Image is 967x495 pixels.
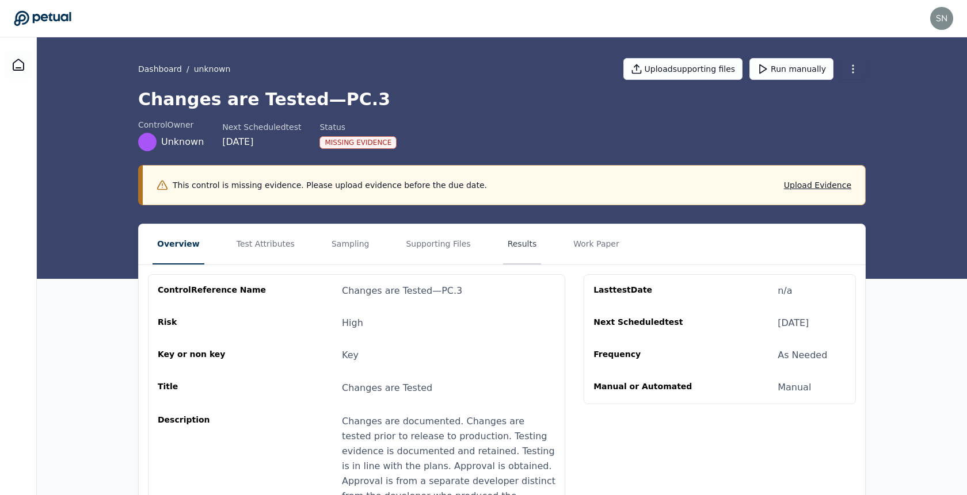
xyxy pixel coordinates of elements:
[342,348,359,362] div: Key
[158,284,268,298] div: control Reference Name
[319,136,397,149] div: Missing Evidence
[138,119,204,131] div: control Owner
[194,63,231,75] button: unknown
[138,63,182,75] a: Dashboard
[778,316,809,330] div: [DATE]
[158,348,268,362] div: Key or non key
[232,224,299,264] button: Test Attributes
[158,316,268,330] div: Risk
[593,316,704,330] div: Next Scheduled test
[342,316,363,330] div: High
[161,135,204,149] span: Unknown
[222,135,301,149] div: [DATE]
[342,284,462,298] div: Changes are Tested — PC.3
[503,224,542,264] button: Results
[778,284,792,298] div: n/a
[623,58,743,80] button: Uploadsupporting files
[401,224,475,264] button: Supporting Files
[749,58,833,80] button: Run manually
[158,381,268,396] div: Title
[138,63,230,75] div: /
[342,382,432,393] span: Changes are Tested
[593,381,704,394] div: Manual or Automated
[569,224,624,264] button: Work Paper
[138,89,866,110] h1: Changes are Tested — PC.3
[14,10,71,26] a: Go to Dashboard
[784,179,851,191] button: Upload Evidence
[778,381,811,394] div: Manual
[222,121,301,133] div: Next Scheduled test
[327,224,374,264] button: Sampling
[5,51,32,79] a: Dashboard
[319,121,397,133] div: Status
[173,179,487,191] p: This control is missing evidence. Please upload evidence before the due date.
[930,7,953,30] img: snir+upstart@petual.ai
[778,348,827,362] div: As Needed
[139,224,865,264] nav: Tabs
[153,224,204,264] button: Overview
[593,348,704,362] div: Frequency
[593,284,704,298] div: Last test Date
